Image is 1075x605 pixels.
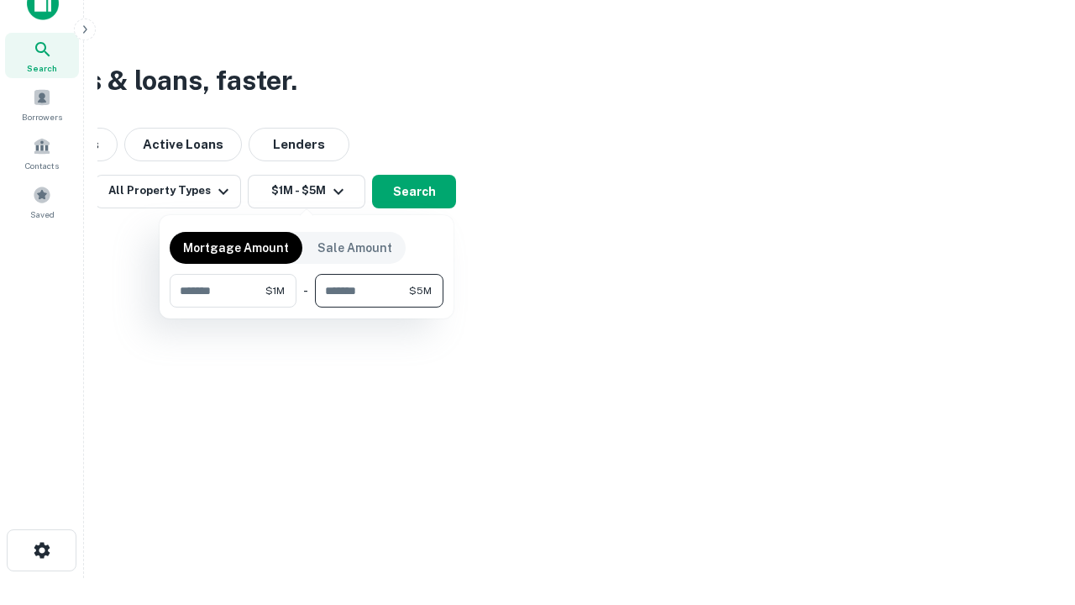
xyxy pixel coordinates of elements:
[991,471,1075,551] iframe: Chat Widget
[409,283,432,298] span: $5M
[183,239,289,257] p: Mortgage Amount
[303,274,308,308] div: -
[317,239,392,257] p: Sale Amount
[265,283,285,298] span: $1M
